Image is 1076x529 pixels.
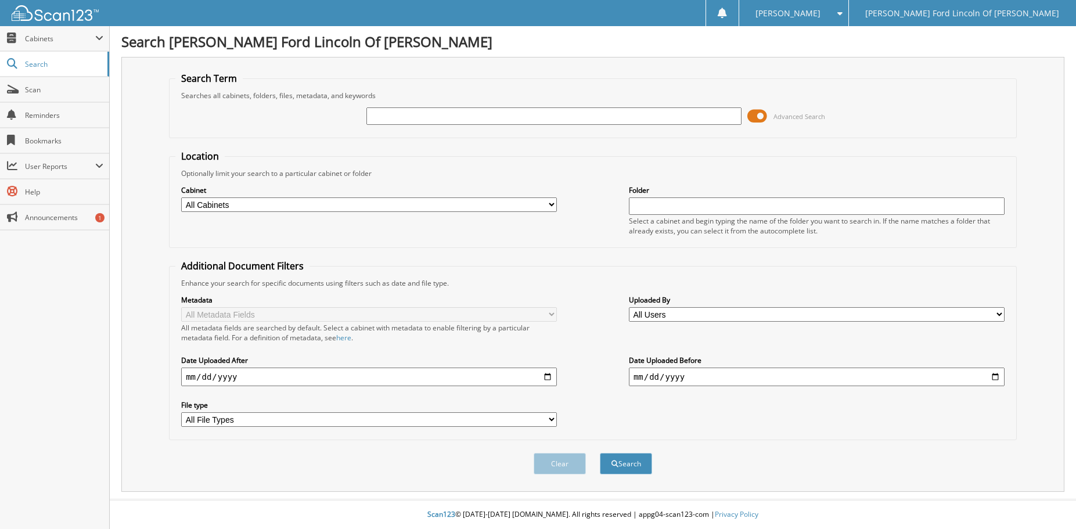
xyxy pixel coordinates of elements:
input: start [181,368,557,386]
div: Enhance your search for specific documents using filters such as date and file type. [175,278,1010,288]
div: All metadata fields are searched by default. Select a cabinet with metadata to enable filtering b... [181,323,557,343]
span: [PERSON_NAME] Ford Lincoln Of [PERSON_NAME] [865,10,1059,17]
label: Cabinet [181,185,557,195]
legend: Additional Document Filters [175,260,310,272]
span: Scan [25,85,103,95]
span: Scan123 [427,509,455,519]
span: User Reports [25,161,95,171]
label: File type [181,400,557,410]
button: Clear [534,453,586,474]
button: Search [600,453,652,474]
label: Folder [629,185,1005,195]
span: [PERSON_NAME] [755,10,821,17]
div: Optionally limit your search to a particular cabinet or folder [175,168,1010,178]
span: Search [25,59,102,69]
span: Announcements [25,213,103,222]
div: Select a cabinet and begin typing the name of the folder you want to search in. If the name match... [629,216,1005,236]
div: Searches all cabinets, folders, files, metadata, and keywords [175,91,1010,100]
h1: Search [PERSON_NAME] Ford Lincoln Of [PERSON_NAME] [121,32,1064,51]
div: © [DATE]-[DATE] [DOMAIN_NAME]. All rights reserved | appg04-scan123-com | [110,501,1076,529]
label: Uploaded By [629,295,1005,305]
label: Metadata [181,295,557,305]
span: Bookmarks [25,136,103,146]
legend: Location [175,150,225,163]
img: scan123-logo-white.svg [12,5,99,21]
span: Help [25,187,103,197]
span: Cabinets [25,34,95,44]
a: Privacy Policy [715,509,758,519]
label: Date Uploaded After [181,355,557,365]
legend: Search Term [175,72,243,85]
div: 1 [95,213,105,222]
label: Date Uploaded Before [629,355,1005,365]
span: Reminders [25,110,103,120]
a: here [336,333,351,343]
input: end [629,368,1005,386]
span: Advanced Search [773,112,825,121]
